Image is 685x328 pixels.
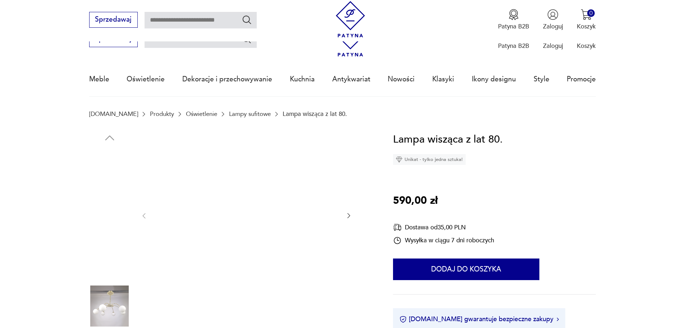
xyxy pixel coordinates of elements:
[89,286,130,327] img: Zdjęcie produktu Lampa wisząca z lat 80.
[89,63,109,96] a: Meble
[498,9,529,31] a: Ikona medaluPatyna B2B
[581,9,592,20] img: Ikona koszyka
[432,63,454,96] a: Klasyki
[399,316,407,323] img: Ikona certyfikatu
[547,9,558,20] img: Ikonka użytkownika
[89,17,138,23] a: Sprzedawaj
[393,259,539,280] button: Dodaj do koszyka
[508,9,519,20] img: Ikona medalu
[393,154,466,165] div: Unikat - tylko jedna sztuka!
[557,318,559,321] img: Ikona strzałki w prawo
[283,111,347,117] p: Lampa wisząca z lat 80.
[534,63,549,96] a: Style
[290,63,315,96] a: Kuchnia
[89,12,138,28] button: Sprzedawaj
[150,111,174,117] a: Produkty
[472,63,516,96] a: Ikony designu
[89,148,130,189] img: Zdjęcie produktu Lampa wisząca z lat 80.
[577,42,596,50] p: Koszyk
[393,193,438,209] p: 590,00 zł
[332,63,370,96] a: Antykwariat
[388,63,415,96] a: Nowości
[127,63,165,96] a: Oświetlenie
[396,156,402,163] img: Ikona diamentu
[393,223,494,232] div: Dostawa od 35,00 PLN
[498,42,529,50] p: Patyna B2B
[543,9,563,31] button: Zaloguj
[393,236,494,245] div: Wysyłka w ciągu 7 dni roboczych
[399,315,559,324] button: [DOMAIN_NAME] gwarantuje bezpieczne zakupy
[498,9,529,31] button: Patyna B2B
[577,9,596,31] button: 0Koszyk
[498,22,529,31] p: Patyna B2B
[89,111,138,117] a: [DOMAIN_NAME]
[543,42,563,50] p: Zaloguj
[393,223,402,232] img: Ikona dostawy
[229,111,271,117] a: Lampy sufitowe
[182,63,272,96] a: Dekoracje i przechowywanie
[89,194,130,235] img: Zdjęcie produktu Lampa wisząca z lat 80.
[242,34,252,44] button: Szukaj
[393,131,503,148] h1: Lampa wisząca z lat 80.
[242,14,252,25] button: Szukaj
[577,22,596,31] p: Koszyk
[543,22,563,31] p: Zaloguj
[156,131,337,299] img: Zdjęcie produktu Lampa wisząca z lat 80.
[89,240,130,281] img: Zdjęcie produktu Lampa wisząca z lat 80.
[186,111,217,117] a: Oświetlenie
[567,63,596,96] a: Promocje
[332,1,369,37] img: Patyna - sklep z meblami i dekoracjami vintage
[89,37,138,42] a: Sprzedawaj
[587,9,595,17] div: 0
